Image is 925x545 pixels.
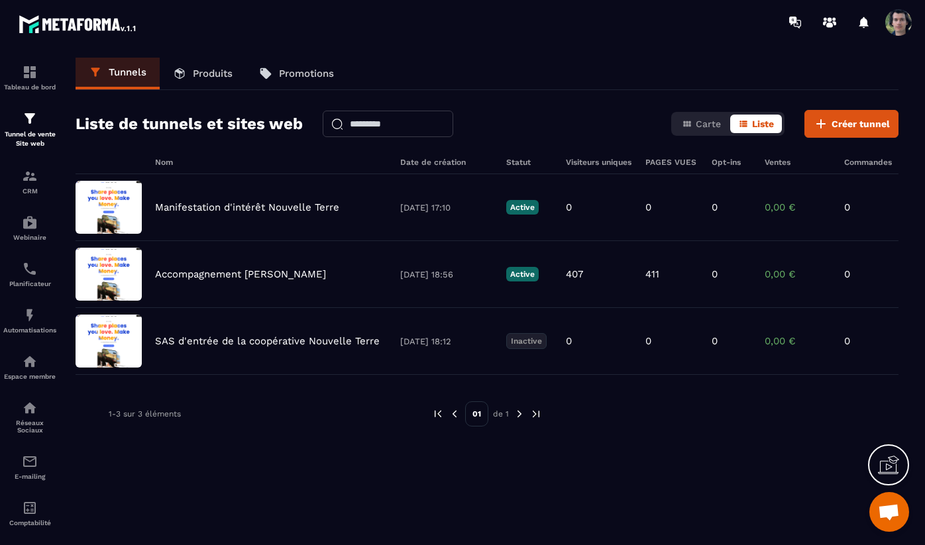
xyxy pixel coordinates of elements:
[712,201,718,213] p: 0
[506,200,539,215] p: Active
[566,335,572,347] p: 0
[76,315,142,368] img: image
[400,203,493,213] p: [DATE] 17:10
[3,158,56,205] a: formationformationCRM
[449,408,461,420] img: prev
[76,248,142,301] img: image
[530,408,542,420] img: next
[400,158,493,167] h6: Date de création
[155,268,326,280] p: Accompagnement [PERSON_NAME]
[752,119,774,129] span: Liste
[493,409,509,419] p: de 1
[765,201,831,213] p: 0,00 €
[712,335,718,347] p: 0
[506,158,553,167] h6: Statut
[3,205,56,251] a: automationsautomationsWebinaire
[160,58,246,89] a: Produits
[696,119,721,129] span: Carte
[3,373,56,380] p: Espace membre
[22,454,38,470] img: email
[3,473,56,480] p: E-mailing
[765,158,831,167] h6: Ventes
[3,326,56,334] p: Automatisations
[3,419,56,434] p: Réseaux Sociaux
[844,268,884,280] p: 0
[76,111,303,137] h2: Liste de tunnels et sites web
[246,58,347,89] a: Promotions
[3,297,56,344] a: automationsautomationsAutomatisations
[712,268,718,280] p: 0
[506,267,539,281] p: Active
[22,168,38,184] img: formation
[22,111,38,126] img: formation
[400,336,493,346] p: [DATE] 18:12
[22,307,38,323] img: automations
[193,68,233,79] p: Produits
[730,115,782,133] button: Liste
[645,335,651,347] p: 0
[465,401,488,426] p: 01
[3,251,56,297] a: schedulerschedulerPlanificateur
[712,158,751,167] h6: Opt-ins
[566,158,632,167] h6: Visiteurs uniques
[3,390,56,444] a: social-networksocial-networkRéseaux Sociaux
[19,12,138,36] img: logo
[506,333,547,349] p: Inactive
[514,408,525,420] img: next
[765,335,831,347] p: 0,00 €
[400,270,493,279] p: [DATE] 18:56
[22,261,38,277] img: scheduler
[155,335,380,347] p: SAS d'entrée de la coopérative Nouvelle Terre
[22,215,38,230] img: automations
[109,409,181,419] p: 1-3 sur 3 éléments
[155,201,339,213] p: Manifestation d'intérêt Nouvelle Terre
[566,268,583,280] p: 407
[844,201,884,213] p: 0
[844,158,892,167] h6: Commandes
[804,110,898,138] button: Créer tunnel
[3,490,56,536] a: accountantaccountantComptabilité
[765,268,831,280] p: 0,00 €
[22,400,38,416] img: social-network
[674,115,729,133] button: Carte
[432,408,444,420] img: prev
[22,500,38,516] img: accountant
[566,201,572,213] p: 0
[3,444,56,490] a: emailemailE-mailing
[645,268,659,280] p: 411
[832,117,890,130] span: Créer tunnel
[22,64,38,80] img: formation
[3,344,56,390] a: automationsautomationsEspace membre
[844,335,884,347] p: 0
[76,58,160,89] a: Tunnels
[3,234,56,241] p: Webinaire
[3,280,56,287] p: Planificateur
[109,66,146,78] p: Tunnels
[279,68,334,79] p: Promotions
[3,519,56,526] p: Comptabilité
[3,54,56,101] a: formationformationTableau de bord
[645,201,651,213] p: 0
[155,158,387,167] h6: Nom
[3,83,56,91] p: Tableau de bord
[76,181,142,234] img: image
[3,187,56,195] p: CRM
[3,101,56,158] a: formationformationTunnel de vente Site web
[869,492,909,532] div: Ouvrir le chat
[22,354,38,370] img: automations
[3,130,56,148] p: Tunnel de vente Site web
[645,158,698,167] h6: PAGES VUES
